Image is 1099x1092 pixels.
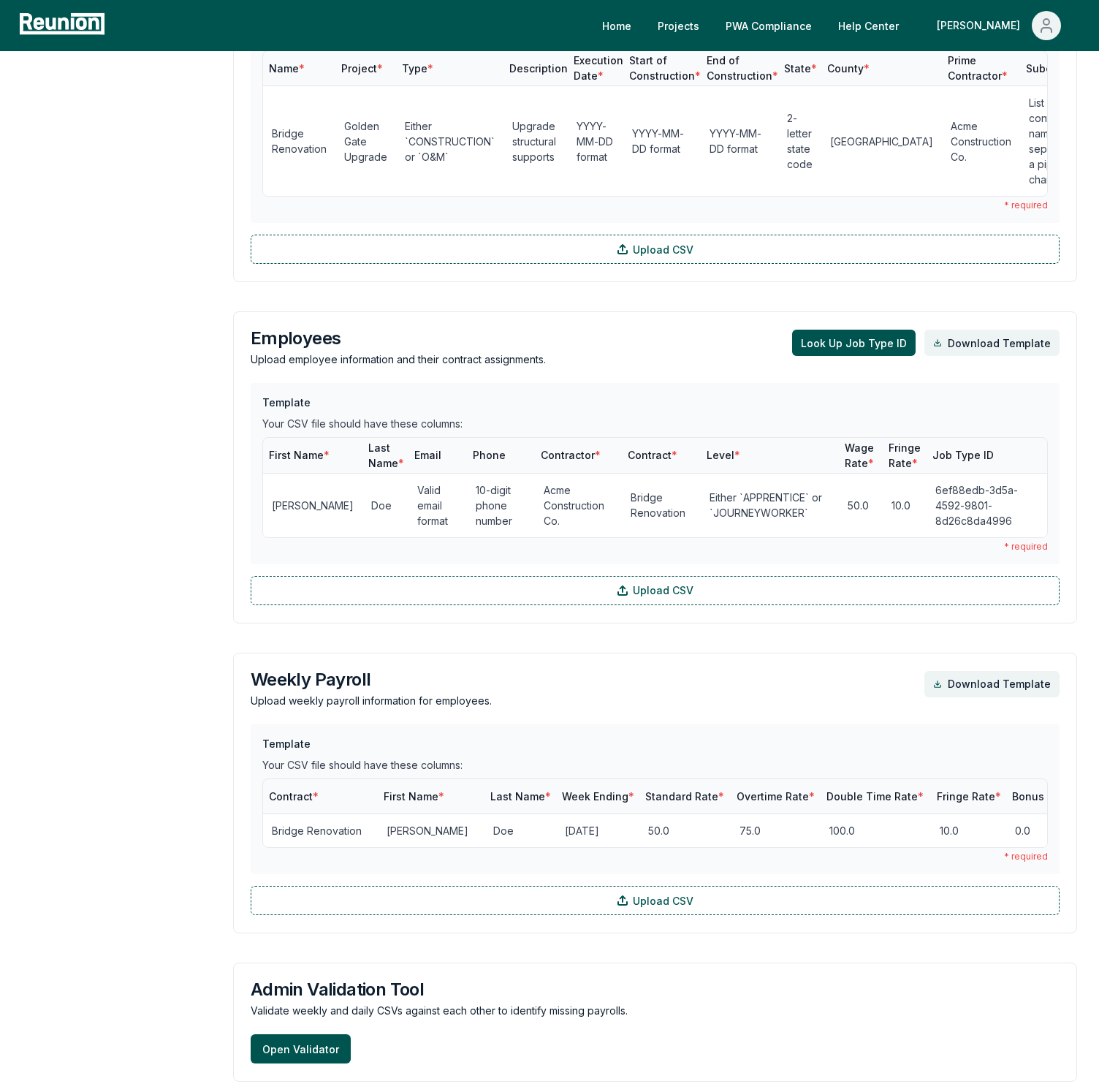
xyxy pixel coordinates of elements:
[937,11,1026,40] div: [PERSON_NAME]
[707,449,740,461] span: Level
[378,814,484,848] td: [PERSON_NAME]
[251,576,1060,605] label: Upload CSV
[408,473,467,537] td: Valid email format
[714,11,824,40] a: PWA Compliance
[262,851,1048,862] div: * required
[784,62,817,75] span: State
[701,473,839,537] td: Either `APPRENTICE` or `JOURNEYWORKER`
[574,54,623,82] span: Execution Date
[262,416,1048,431] div: Your CSV file should have these columns:
[251,693,492,708] p: Upload weekly payroll information for employees.
[269,449,330,461] span: First Name
[821,814,931,848] td: 100.0
[473,449,506,461] span: Phone
[931,814,1006,848] td: 10.0
[925,11,1073,40] button: [PERSON_NAME]
[826,11,910,40] a: Help Center
[622,473,701,537] td: Bridge Renovation
[262,200,1048,211] div: * required
[263,814,379,848] td: Bridge Renovation
[414,449,441,461] span: Email
[262,395,1048,410] h3: Template
[845,441,874,469] span: Wage Rate
[839,473,883,537] td: 50.0
[269,62,305,75] span: Name
[646,11,711,40] a: Projects
[778,86,821,197] td: 2-letter state code
[562,790,634,803] span: Week Ending
[384,790,444,803] span: First Name
[1006,814,1047,848] td: 0.0
[623,86,701,197] td: YYYY-MM-DD format
[924,671,1060,697] a: Download Template
[883,473,927,537] td: 10.0
[792,330,916,356] button: Look Up Job Type ID
[509,62,568,75] span: Description
[826,790,924,803] span: Double Time Rate
[402,62,433,75] span: Type
[251,330,546,347] h3: Employees
[535,473,623,537] td: Acme Construction Co.
[827,62,870,75] span: County
[942,86,1020,197] td: Acme Construction Co.
[731,814,821,848] td: 75.0
[628,449,677,461] span: Contract
[889,441,921,469] span: Fringe Rate
[503,86,568,197] td: Upgrade structural supports
[639,814,730,848] td: 50.0
[262,736,1048,751] h3: Template
[948,54,1008,82] span: Prime Contractor
[262,541,1048,553] div: * required
[251,1034,351,1063] button: Open Validator
[590,11,643,40] a: Home
[590,11,1084,40] nav: Main
[467,473,535,537] td: 10-digit phone number
[251,1003,1060,1018] p: Validate weekly and daily CSVs against each other to identify missing payrolls.
[269,790,319,803] span: Contract
[251,886,1060,915] label: Upload CSV
[262,757,1048,773] div: Your CSV file should have these columns:
[251,352,546,367] p: Upload employee information and their contract assignments.
[541,449,601,461] span: Contractor
[568,86,623,197] td: YYYY-MM-DD format
[251,981,1060,998] h3: Admin Validation Tool
[341,62,383,75] span: Project
[932,449,994,461] span: Job Type ID
[821,86,942,197] td: [GEOGRAPHIC_DATA]
[927,473,1047,537] td: 6ef88edb-3d5a-4592-9801-8d26c8da4996
[396,86,503,197] td: Either `CONSTRUCTION` or `O&M`
[924,330,1060,356] a: Download Template
[645,790,724,803] span: Standard Rate
[937,790,1001,803] span: Fringe Rate
[490,790,551,803] span: Last Name
[368,441,404,469] span: Last Name
[484,814,556,848] td: Doe
[335,86,396,197] td: Golden Gate Upgrade
[707,54,778,82] span: End of Construction
[737,790,815,803] span: Overtime Rate
[701,86,778,197] td: YYYY-MM-DD format
[1012,790,1044,803] span: Bonus
[251,235,1060,264] label: Upload CSV
[556,814,640,848] td: [DATE]
[263,86,335,197] td: Bridge Renovation
[251,671,492,689] h3: Weekly Payroll
[629,54,701,82] span: Start of Construction
[263,473,362,537] td: [PERSON_NAME]
[362,473,408,537] td: Doe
